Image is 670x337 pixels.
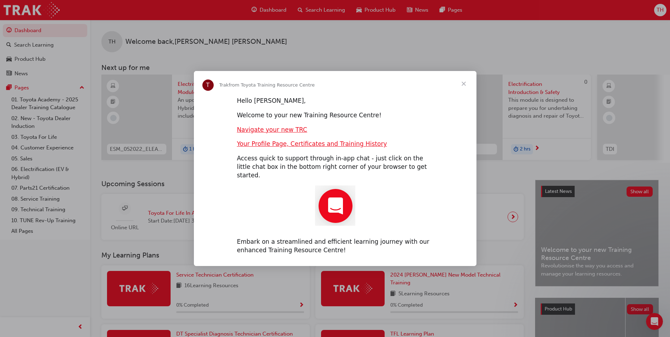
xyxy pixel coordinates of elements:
a: Your Profile Page, Certificates and Training History [237,140,387,147]
div: Access quick to support through in-app chat - just click on the little chat box in the bottom rig... [237,154,433,179]
span: Trak [219,82,229,88]
div: Hello [PERSON_NAME], [237,97,433,105]
a: Navigate your new TRC [237,126,307,133]
span: from Toyota Training Resource Centre [229,82,315,88]
div: Embark on a streamlined and efficient learning journey with our enhanced Training Resource Centre! [237,238,433,255]
div: Profile image for Trak [202,79,214,91]
div: Welcome to your new Training Resource Centre! [237,111,433,120]
span: Close [451,71,476,96]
